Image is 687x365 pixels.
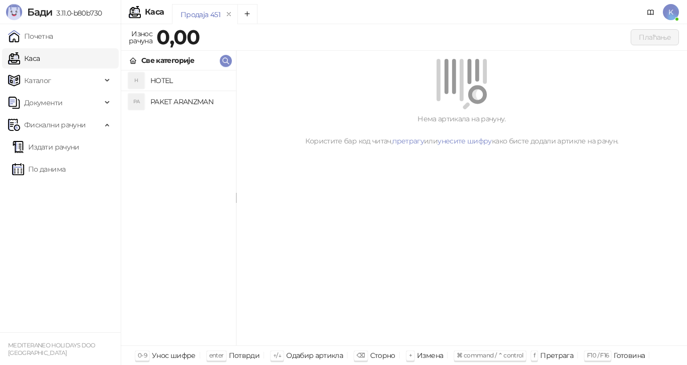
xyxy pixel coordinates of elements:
[587,351,609,359] span: F10 / F16
[141,55,194,66] div: Све категорије
[128,72,144,89] div: H
[631,29,679,45] button: Плаћање
[52,9,102,18] span: 3.11.0-b80b730
[150,94,228,110] h4: PAKET ARANZMAN
[152,349,196,362] div: Унос шифре
[209,351,224,359] span: enter
[24,115,85,135] span: Фискални рачуни
[237,4,257,24] button: Add tab
[6,4,22,20] img: Logo
[128,94,144,110] div: PA
[156,25,200,49] strong: 0,00
[273,351,281,359] span: ↑/↓
[614,349,645,362] div: Готовина
[392,136,424,145] a: претрагу
[457,351,524,359] span: ⌘ command / ⌃ control
[181,9,220,20] div: Продаја 451
[12,159,65,179] a: По данима
[643,4,659,20] a: Документација
[409,351,412,359] span: +
[370,349,395,362] div: Сторно
[138,351,147,359] span: 0-9
[357,351,365,359] span: ⌫
[24,70,51,91] span: Каталог
[534,351,535,359] span: f
[24,93,62,113] span: Документи
[248,113,675,147] div: Нема артикала на рачуну. Користите бар код читач, или како бисте додали артикле на рачун.
[8,26,53,46] a: Почетна
[663,4,679,20] span: K
[222,10,235,19] button: remove
[8,48,40,68] a: Каса
[417,349,443,362] div: Измена
[27,6,52,18] span: Бади
[150,72,228,89] h4: HOTEL
[438,136,492,145] a: унесите шифру
[145,8,164,16] div: Каса
[127,27,154,47] div: Износ рачуна
[12,137,79,157] a: Издати рачуни
[286,349,343,362] div: Одабир артикла
[121,70,236,345] div: grid
[229,349,260,362] div: Потврди
[8,342,96,356] small: MEDITERANEO HOLIDAYS DOO [GEOGRAPHIC_DATA]
[540,349,573,362] div: Претрага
